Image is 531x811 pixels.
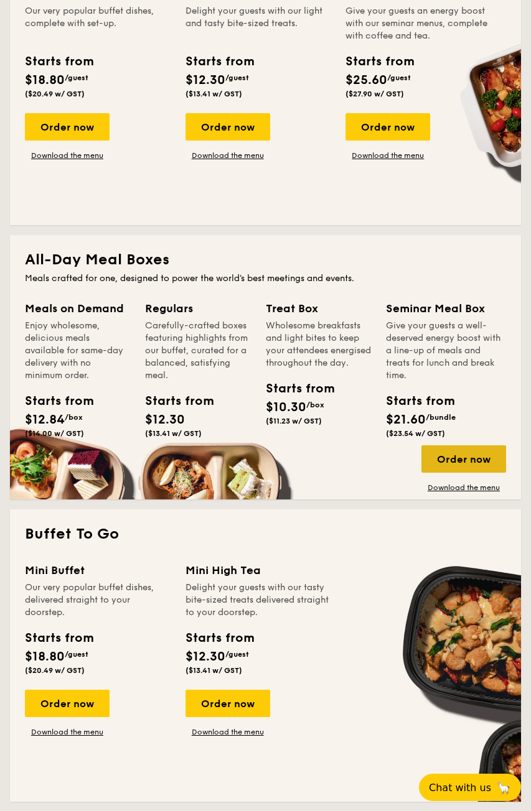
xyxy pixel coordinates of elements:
[65,73,88,82] span: /guest
[225,73,249,82] span: /guest
[25,392,73,410] div: Starts from
[225,650,249,659] span: /guest
[25,649,65,664] span: $18.80
[186,690,270,717] div: Order now
[145,300,250,317] div: Regulars
[25,250,506,270] h2: All-Day Meal Boxes
[25,320,130,382] div: Enjoy wholesome, delicious meals available for same-day delivery with no minimum order.
[386,320,506,382] div: Give your guests a well-deserved energy boost with a line-up of meals and treats for lunch and br...
[25,524,506,544] h2: Buffet To Go
[25,272,506,285] div: Meals crafted for one, designed to power the world's best meetings and events.
[186,666,242,675] span: ($13.41 w/ GST)
[25,629,93,647] div: Starts from
[419,774,521,801] button: Chat with us🦙
[345,73,387,88] span: $25.60
[25,73,65,88] span: $18.80
[186,629,253,647] div: Starts from
[25,562,171,579] div: Mini Buffet
[25,113,110,141] div: Order now
[186,649,225,664] span: $12.30
[266,300,371,317] div: Treat Box
[25,690,110,717] div: Order now
[65,650,88,659] span: /guest
[25,727,110,737] a: Download the menu
[421,445,506,473] div: Order now
[387,73,411,82] span: /guest
[25,90,85,98] span: ($20.49 w/ GST)
[386,300,506,317] div: Seminar Meal Box
[186,52,253,71] div: Starts from
[25,52,93,71] div: Starts from
[496,781,511,795] span: 🦙
[186,113,270,141] div: Order now
[186,5,331,42] div: Delight your guests with our light and tasty bite-sized treats.
[145,429,202,438] span: ($13.41 w/ GST)
[421,483,506,493] a: Download the menu
[186,582,331,619] div: Delight your guests with our tasty bite-sized treats delivered straight to your doorstep.
[345,113,430,141] div: Order now
[25,429,84,438] span: ($14.00 w/ GST)
[386,392,441,410] div: Starts from
[345,52,413,71] div: Starts from
[345,5,491,42] div: Give your guests an energy boost with our seminar menus, complete with coffee and tea.
[266,320,371,369] div: Wholesome breakfasts and light bites to keep your attendees energised throughout the day.
[266,400,306,415] span: $10.30
[426,413,456,422] span: /bundle
[306,401,324,409] span: /box
[25,300,130,317] div: Meals on Demand
[25,582,171,619] div: Our very popular buffet dishes, delivered straight to your doorstep.
[186,151,270,160] a: Download the menu
[266,379,314,398] div: Starts from
[345,151,430,160] a: Download the menu
[145,320,250,382] div: Carefully-crafted boxes featuring highlights from our buffet, curated for a balanced, satisfying ...
[345,90,404,98] span: ($27.90 w/ GST)
[186,73,225,88] span: $12.30
[65,413,83,422] span: /box
[25,666,85,675] span: ($20.49 w/ GST)
[266,417,322,425] span: ($11.23 w/ GST)
[429,782,491,794] span: Chat with us
[186,727,270,737] a: Download the menu
[386,429,445,438] span: ($23.54 w/ GST)
[386,412,426,427] span: $21.60
[25,151,110,160] a: Download the menu
[186,562,331,579] div: Mini High Tea
[25,412,65,427] span: $12.84
[25,5,171,42] div: Our very popular buffet dishes, complete with set-up.
[186,90,242,98] span: ($13.41 w/ GST)
[145,412,185,427] span: $12.30
[145,392,193,410] div: Starts from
